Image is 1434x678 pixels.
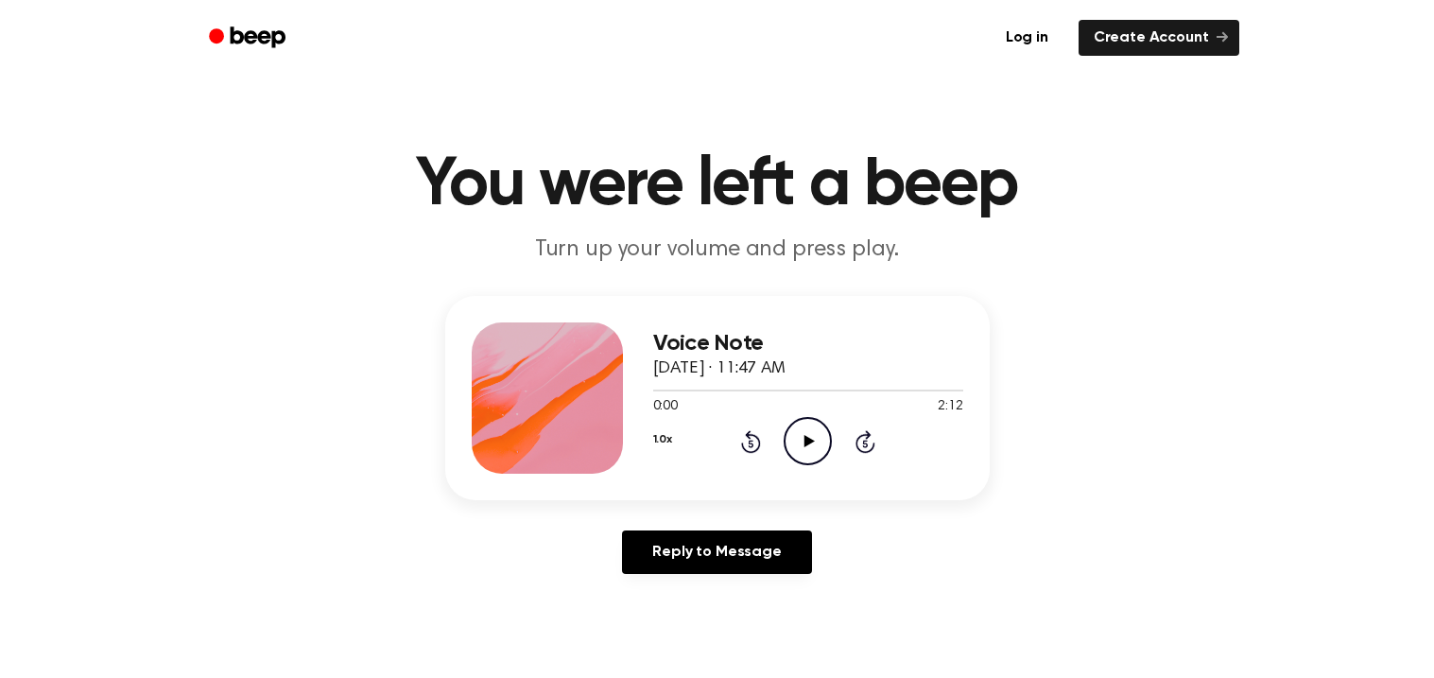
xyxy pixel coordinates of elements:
[987,16,1067,60] a: Log in
[233,151,1201,219] h1: You were left a beep
[622,530,811,574] a: Reply to Message
[653,424,672,456] button: 1.0x
[1079,20,1239,56] a: Create Account
[653,331,963,356] h3: Voice Note
[653,360,786,377] span: [DATE] · 11:47 AM
[196,20,302,57] a: Beep
[354,235,1080,266] p: Turn up your volume and press play.
[938,397,962,417] span: 2:12
[653,397,678,417] span: 0:00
